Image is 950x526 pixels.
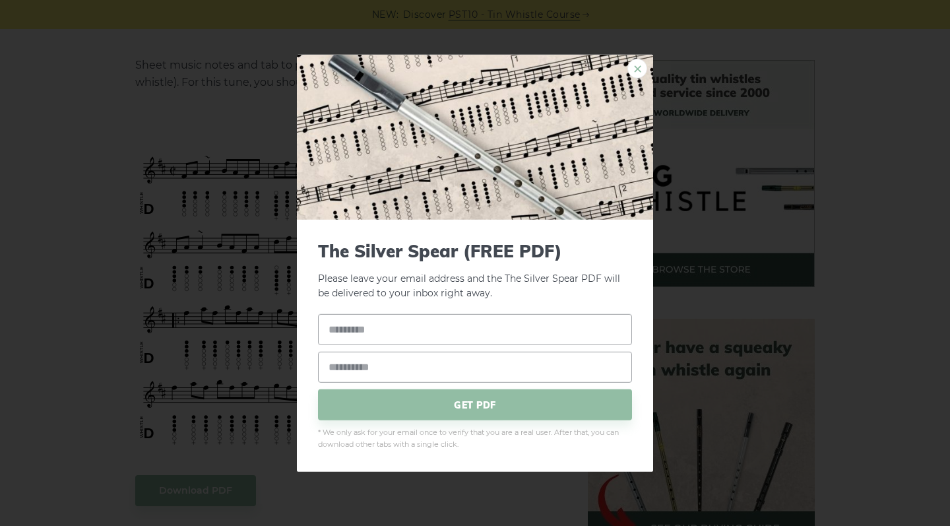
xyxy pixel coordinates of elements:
[318,240,632,301] p: Please leave your email address and the The Silver Spear PDF will be delivered to your inbox righ...
[627,58,647,78] a: ×
[318,427,632,451] span: * We only ask for your email once to verify that you are a real user. After that, you can downloa...
[318,240,632,261] span: The Silver Spear (FREE PDF)
[297,54,653,219] img: Tin Whistle Tab Preview
[318,389,632,420] span: GET PDF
